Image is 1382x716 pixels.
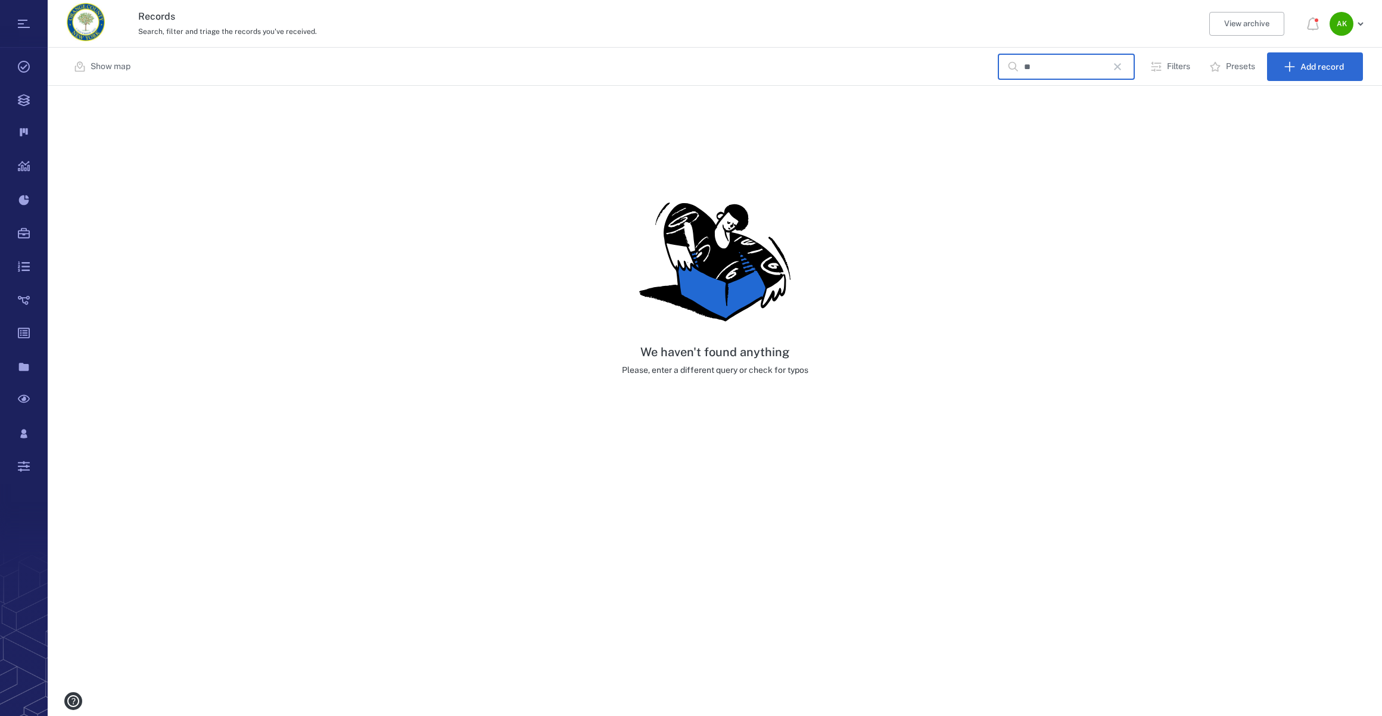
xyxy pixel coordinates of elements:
button: Filters [1143,52,1200,81]
button: Presets [1202,52,1265,81]
button: Add record [1267,52,1363,81]
a: Go home [67,3,105,45]
span: Search, filter and triage the records you've received. [138,27,317,36]
div: A K [1330,12,1353,36]
button: Show map [67,52,140,81]
span: Help [27,8,51,19]
p: Please, enter a different query or check for typos [622,365,808,376]
h3: Records [138,10,978,24]
button: help [60,687,87,715]
button: AK [1330,12,1368,36]
h5: We haven't found anything [622,345,808,360]
p: Show map [91,61,130,73]
p: Presets [1226,61,1255,73]
button: View archive [1209,12,1284,36]
p: Filters [1167,61,1190,73]
img: Orange County Planning Department logo [67,3,105,41]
